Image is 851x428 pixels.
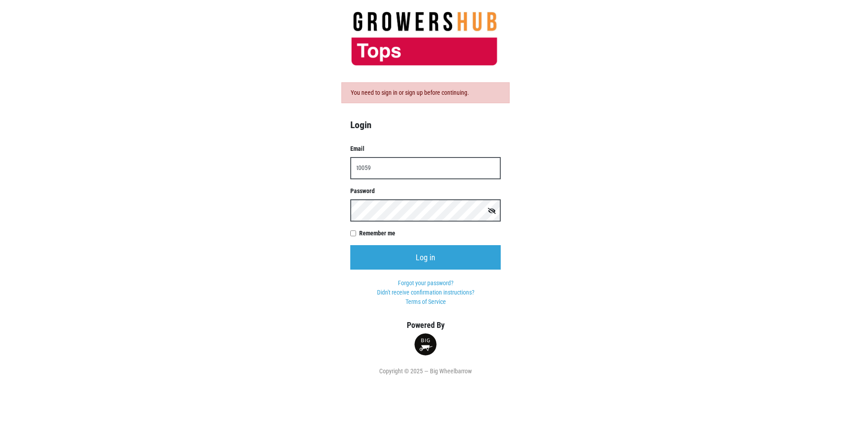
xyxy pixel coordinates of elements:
a: Terms of Service [405,298,446,305]
label: Remember me [359,229,501,238]
input: Log in [350,245,501,270]
h5: Powered By [336,320,515,330]
a: Forgot your password? [398,279,454,287]
a: Didn't receive confirmation instructions? [377,289,474,296]
div: Copyright © 2025 — Big Wheelbarrow [336,367,515,376]
img: 279edf242af8f9d49a69d9d2afa010fb.png [336,11,515,66]
label: Email [350,144,501,153]
h4: Login [350,119,501,131]
img: small-round-logo-d6fdfe68ae19b7bfced82731a0234da4.png [414,333,437,355]
div: You need to sign in or sign up before continuing. [341,82,510,103]
label: Password [350,186,501,196]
